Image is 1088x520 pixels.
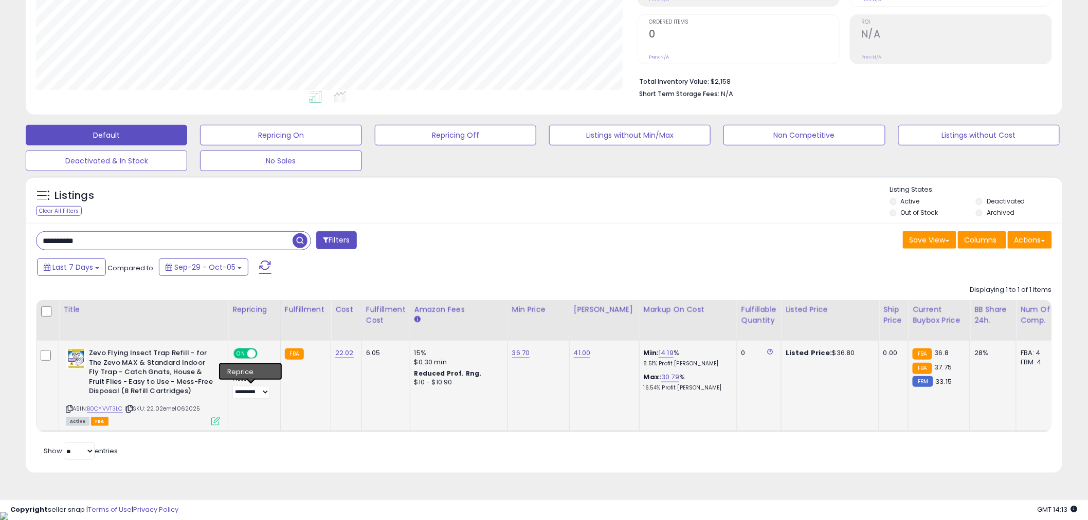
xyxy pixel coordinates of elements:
[26,125,187,145] button: Default
[987,208,1014,217] label: Archived
[861,28,1051,42] h2: N/A
[786,348,871,358] div: $36.80
[414,304,503,315] div: Amazon Fees
[37,258,106,276] button: Last 7 Days
[741,304,777,326] div: Fulfillable Quantity
[366,304,406,326] div: Fulfillment Cost
[234,349,247,358] span: ON
[644,384,729,392] p: 16.54% Profit [PERSON_NAME]
[159,258,248,276] button: Sep-29 - Oct-05
[335,348,354,358] a: 22.02
[87,404,123,413] a: B0CYVVT3LC
[639,89,719,98] b: Short Term Storage Fees:
[639,300,737,341] th: The percentage added to the cost of goods (COGS) that forms the calculator for Min & Max prices.
[256,349,273,358] span: OFF
[1038,505,1078,514] span: 2025-10-13 14:13 GMT
[649,20,839,25] span: Ordered Items
[414,369,482,378] b: Reduced Prof. Rng.
[414,348,500,358] div: 15%
[659,348,674,358] a: 14.19
[107,263,155,273] span: Compared to:
[901,208,938,217] label: Out of Stock
[200,151,361,171] button: No Sales
[913,363,932,374] small: FBA
[124,404,201,413] span: | SKU: 22.02eme1062025
[987,197,1025,206] label: Deactivated
[574,348,591,358] a: 41.00
[974,348,1008,358] div: 28%
[741,348,773,358] div: 0
[1008,231,1052,249] button: Actions
[644,373,729,392] div: %
[970,285,1052,295] div: Displaying 1 to 1 of 1 items
[26,151,187,171] button: Deactivated & In Stock
[936,377,952,386] span: 33.15
[512,348,530,358] a: 36.70
[935,348,949,358] span: 36.8
[285,304,327,315] div: Fulfillment
[883,304,904,326] div: Ship Price
[232,304,276,315] div: Repricing
[574,304,635,315] div: [PERSON_NAME]
[375,125,536,145] button: Repricing Off
[883,348,900,358] div: 0.00
[661,372,679,382] a: 30.79
[786,348,832,358] b: Listed Price:
[66,348,86,369] img: 51cBkmzGwKL._SL40_.jpg
[901,197,920,206] label: Active
[10,505,48,514] strong: Copyright
[644,348,729,367] div: %
[890,185,1062,195] p: Listing States:
[1021,358,1055,367] div: FBM: 4
[10,505,178,515] div: seller snap | |
[903,231,956,249] button: Save View
[644,360,729,367] p: 8.51% Profit [PERSON_NAME]
[52,262,93,272] span: Last 7 Days
[974,304,1012,326] div: BB Share 24h.
[44,446,118,456] span: Show: entries
[644,304,733,315] div: Markup on Cost
[232,364,273,374] div: Amazon AI *
[649,54,669,60] small: Prev: N/A
[861,20,1051,25] span: ROI
[335,304,357,315] div: Cost
[898,125,1060,145] button: Listings without Cost
[366,348,402,358] div: 6.05
[721,89,733,99] span: N/A
[935,362,952,372] span: 37.75
[414,378,500,387] div: $10 - $10.90
[549,125,711,145] button: Listings without Min/Max
[913,376,933,387] small: FBM
[965,235,997,245] span: Columns
[639,77,709,86] b: Total Inventory Value:
[36,206,82,216] div: Clear All Filters
[913,304,966,326] div: Current Buybox Price
[63,304,224,315] div: Title
[913,348,932,360] small: FBA
[639,75,1044,87] li: $2,158
[88,505,132,514] a: Terms of Use
[786,304,875,315] div: Listed Price
[55,189,94,203] h5: Listings
[512,304,565,315] div: Min Price
[133,505,178,514] a: Privacy Policy
[91,417,108,426] span: FBA
[316,231,356,249] button: Filters
[66,417,89,426] span: All listings currently available for purchase on Amazon
[644,372,662,382] b: Max:
[414,358,500,367] div: $0.30 min
[414,315,421,324] small: Amazon Fees.
[232,376,273,399] div: Preset:
[174,262,235,272] span: Sep-29 - Oct-05
[649,28,839,42] h2: 0
[200,125,361,145] button: Repricing On
[89,348,214,399] b: Zevo Flying Insect Trap Refill - for The Zevo MAX & Standard Indoor Fly Trap - Catch Gnats, House...
[285,348,304,360] small: FBA
[1021,304,1058,326] div: Num of Comp.
[644,348,659,358] b: Min:
[66,348,220,424] div: ASIN:
[958,231,1006,249] button: Columns
[861,54,881,60] small: Prev: N/A
[723,125,885,145] button: Non Competitive
[1021,348,1055,358] div: FBA: 4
